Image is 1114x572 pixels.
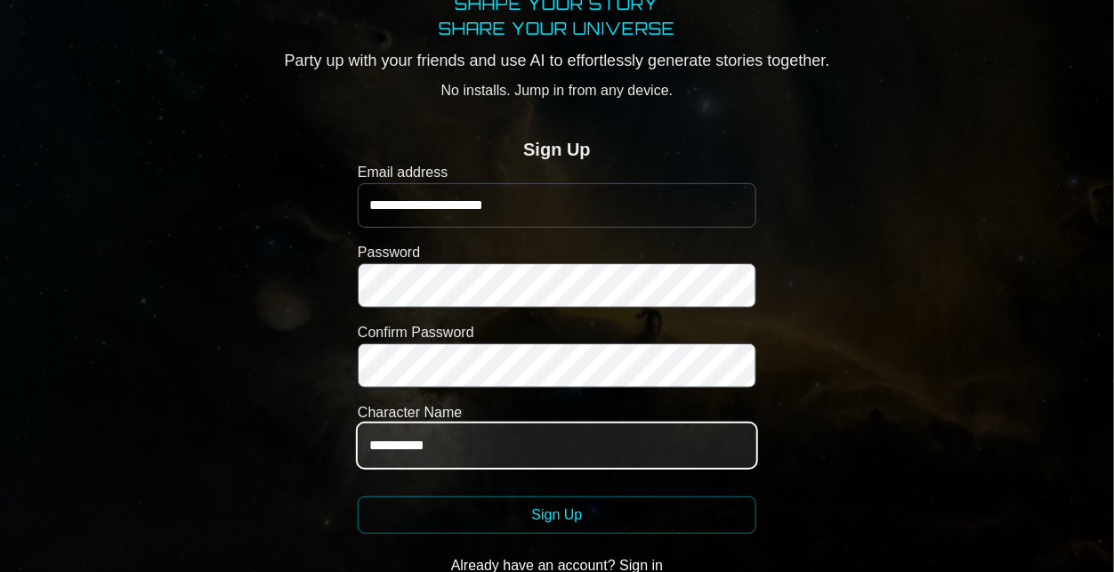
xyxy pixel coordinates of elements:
[358,322,756,343] label: Confirm Password
[284,48,829,73] p: Party up with your friends and use AI to effortlessly generate stories together.
[523,137,591,162] h2: Sign Up
[358,496,756,534] button: Sign Up
[358,402,756,423] label: Character Name
[284,16,829,41] h2: SHARE YOUR UNIVERSE
[358,242,756,263] label: Password
[358,162,756,183] label: Email address
[284,80,829,101] p: No installs. Jump in from any device.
